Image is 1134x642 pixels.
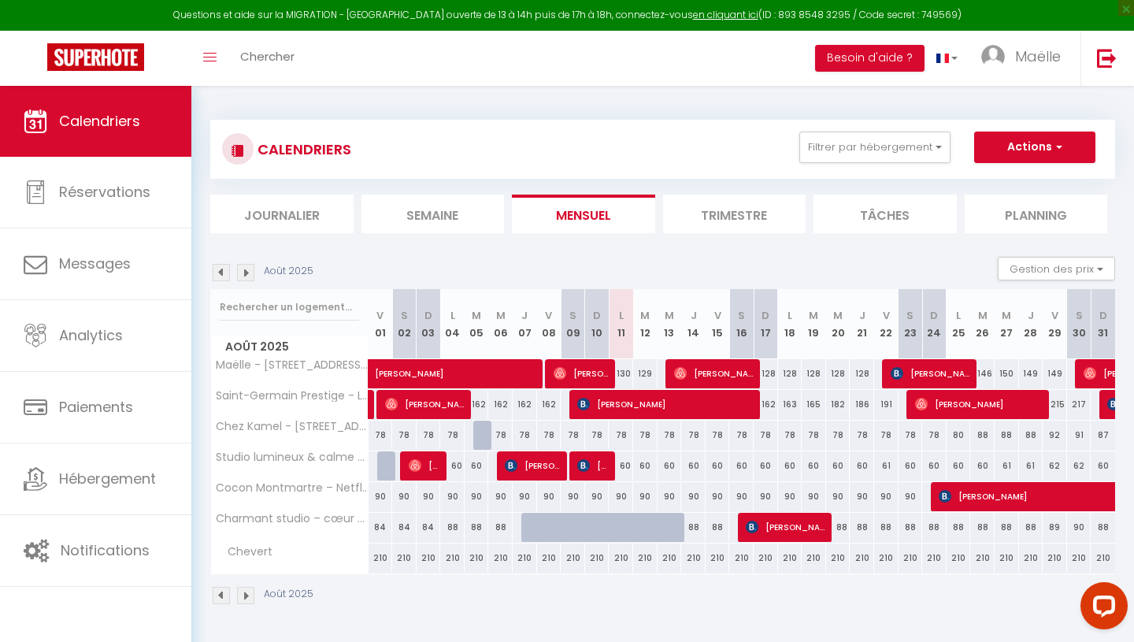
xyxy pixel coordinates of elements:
button: Filtrer par hébergement [799,132,951,163]
div: 88 [681,513,706,542]
div: 78 [561,421,585,450]
div: 78 [754,421,778,450]
div: 90 [658,482,682,511]
button: Besoin d'aide ? [815,45,925,72]
div: 90 [681,482,706,511]
div: 90 [537,482,561,511]
div: 90 [826,482,850,511]
div: 91 [1067,421,1091,450]
div: 210 [465,544,489,573]
abbr: J [521,308,528,323]
div: 60 [850,451,874,481]
p: Août 2025 [264,264,313,279]
span: Chercher [240,48,295,65]
div: 88 [850,513,874,542]
abbr: D [762,308,769,323]
div: 129 [633,359,658,388]
div: 78 [440,421,465,450]
span: Saint-Germain Prestige - Luxury Parisian Hideaway [213,390,371,402]
div: 88 [947,513,971,542]
th: 24 [922,289,947,359]
div: 210 [922,544,947,573]
div: 210 [706,544,730,573]
div: 60 [658,451,682,481]
th: 26 [970,289,995,359]
span: Charmant studio – cœur de [GEOGRAPHIC_DATA]/[GEOGRAPHIC_DATA] [213,513,371,525]
div: 60 [899,451,923,481]
span: [PERSON_NAME] [577,389,756,419]
th: 02 [392,289,417,359]
th: 10 [585,289,610,359]
div: 90 [465,482,489,511]
div: 78 [802,421,826,450]
div: 60 [970,451,995,481]
div: 60 [802,451,826,481]
abbr: S [906,308,913,323]
div: 78 [585,421,610,450]
a: ... Maëlle [969,31,1080,86]
abbr: J [859,308,865,323]
div: 146 [970,359,995,388]
div: 210 [947,544,971,573]
a: en cliquant ici [693,8,758,21]
div: 78 [609,421,633,450]
a: [PERSON_NAME] [369,359,393,389]
th: 05 [465,289,489,359]
span: Notifications [61,540,150,560]
div: 78 [899,421,923,450]
th: 28 [1019,289,1043,359]
div: 186 [850,390,874,419]
abbr: M [833,308,843,323]
div: 78 [778,421,802,450]
div: 210 [1019,544,1043,573]
div: 92 [1043,421,1067,450]
div: 90 [369,482,393,511]
div: 60 [633,451,658,481]
div: 88 [440,513,465,542]
div: 210 [681,544,706,573]
div: 89 [1043,513,1067,542]
th: 30 [1067,289,1091,359]
abbr: L [619,308,624,323]
th: 04 [440,289,465,359]
th: 18 [778,289,802,359]
abbr: L [956,308,961,323]
div: 210 [899,544,923,573]
div: 210 [1043,544,1067,573]
div: 210 [995,544,1019,573]
div: 87 [1091,421,1115,450]
div: 78 [850,421,874,450]
div: 191 [874,390,899,419]
div: 78 [369,421,393,450]
div: 88 [995,421,1019,450]
div: 60 [1091,451,1115,481]
div: 62 [1067,451,1091,481]
div: 128 [850,359,874,388]
div: 90 [417,482,441,511]
div: 182 [826,390,850,419]
div: 88 [706,513,730,542]
abbr: D [424,308,432,323]
span: [PERSON_NAME] [375,351,628,380]
button: Actions [974,132,1095,163]
abbr: S [1076,308,1083,323]
div: 210 [561,544,585,573]
abbr: V [1051,308,1058,323]
th: 17 [754,289,778,359]
th: 21 [850,289,874,359]
div: 90 [802,482,826,511]
div: 90 [392,482,417,511]
abbr: D [1099,308,1107,323]
li: Planning [965,195,1108,233]
th: 07 [513,289,537,359]
div: 90 [609,482,633,511]
div: 90 [513,482,537,511]
div: 210 [754,544,778,573]
div: 60 [465,451,489,481]
th: 22 [874,289,899,359]
abbr: M [978,308,988,323]
div: 162 [537,390,561,419]
span: Chez Kamel - [STREET_ADDRESS] [213,421,371,432]
span: [PERSON_NAME] [554,358,610,388]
